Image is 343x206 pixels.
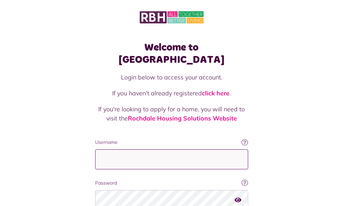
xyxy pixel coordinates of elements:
a: click here [202,89,229,97]
h1: Welcome to [GEOGRAPHIC_DATA] [95,41,248,66]
p: Login below to access your account. [95,73,248,82]
label: Username [95,139,248,146]
p: If you're looking to apply for a home, you will need to visit the [95,105,248,123]
label: Password [95,180,248,187]
img: MyRBH [140,10,204,24]
a: Rochdale Housing Solutions Website [128,114,237,122]
p: If you haven't already registered . [95,89,248,98]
